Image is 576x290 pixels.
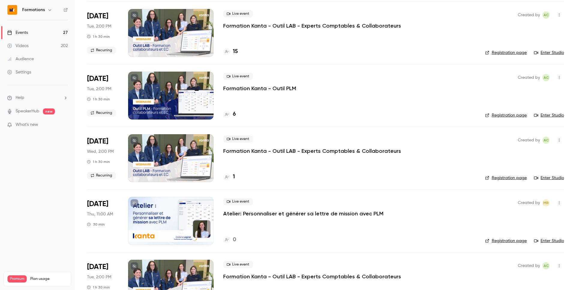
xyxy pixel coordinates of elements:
[485,112,527,118] a: Registration page
[223,261,253,268] span: Live event
[233,48,238,56] h4: 15
[544,74,549,81] span: AC
[87,159,110,164] div: 1 h 30 min
[518,199,540,206] span: Created by
[87,9,118,57] div: Sep 30 Tue, 2:00 PM (Europe/Paris)
[223,147,401,155] a: Formation Kanta - Outil LAB - Experts Comptables & Collaborateurs
[534,238,564,244] a: Enter Studio
[223,10,253,17] span: Live event
[16,122,38,128] span: What's new
[223,22,401,29] a: Formation Kanta - Outil LAB - Experts Comptables & Collaborateurs
[22,7,45,13] h6: Formations
[233,173,235,181] h4: 1
[518,11,540,19] span: Created by
[87,285,110,290] div: 1 h 30 min
[7,95,68,101] li: help-dropdown-opener
[518,137,540,144] span: Created by
[542,262,550,269] span: Anaïs Cachelou
[87,109,116,117] span: Recurring
[223,198,253,205] span: Live event
[87,172,116,179] span: Recurring
[485,238,527,244] a: Registration page
[7,5,17,15] img: Formations
[87,199,108,209] span: [DATE]
[485,50,527,56] a: Registration page
[61,122,68,128] iframe: Noticeable Trigger
[223,110,236,118] a: 6
[87,137,108,146] span: [DATE]
[534,112,564,118] a: Enter Studio
[485,175,527,181] a: Registration page
[543,199,549,206] span: MR
[544,262,549,269] span: AC
[518,74,540,81] span: Created by
[7,43,28,49] div: Videos
[7,56,34,62] div: Audience
[87,11,108,21] span: [DATE]
[542,137,550,144] span: Anaïs Cachelou
[87,211,113,217] span: Thu, 11:00 AM
[223,236,236,244] a: 0
[87,134,118,182] div: Oct 1 Wed, 2:00 PM (Europe/Paris)
[544,137,549,144] span: AC
[87,34,110,39] div: 1 h 30 min
[87,86,111,92] span: Tue, 2:00 PM
[223,135,253,143] span: Live event
[87,23,111,29] span: Tue, 2:00 PM
[223,273,401,280] a: Formation Kanta - Outil LAB - Experts Comptables & Collaborateurs
[223,48,238,56] a: 15
[87,262,108,272] span: [DATE]
[7,69,31,75] div: Settings
[87,274,111,280] span: Tue, 2:00 PM
[87,97,110,102] div: 1 h 30 min
[87,74,108,84] span: [DATE]
[233,110,236,118] h4: 6
[87,197,118,245] div: Oct 2 Thu, 11:00 AM (Europe/Paris)
[518,262,540,269] span: Created by
[87,72,118,120] div: Sep 30 Tue, 2:00 PM (Europe/Paris)
[544,11,549,19] span: AC
[7,275,27,283] span: Premium
[223,210,383,217] a: Atelier: Personnaliser et générer sa lettre de mission avec PLM
[542,11,550,19] span: Anaïs Cachelou
[30,277,67,281] span: Plan usage
[223,73,253,80] span: Live event
[534,175,564,181] a: Enter Studio
[542,74,550,81] span: Anaïs Cachelou
[223,173,235,181] a: 1
[7,30,28,36] div: Events
[43,108,55,114] span: new
[534,50,564,56] a: Enter Studio
[542,199,550,206] span: Marion Roquet
[87,222,105,227] div: 30 min
[16,95,24,101] span: Help
[223,85,296,92] a: Formation Kanta - Outil PLM
[87,47,116,54] span: Recurring
[87,149,114,155] span: Wed, 2:00 PM
[16,108,39,114] a: SpeakerHub
[233,236,236,244] h4: 0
